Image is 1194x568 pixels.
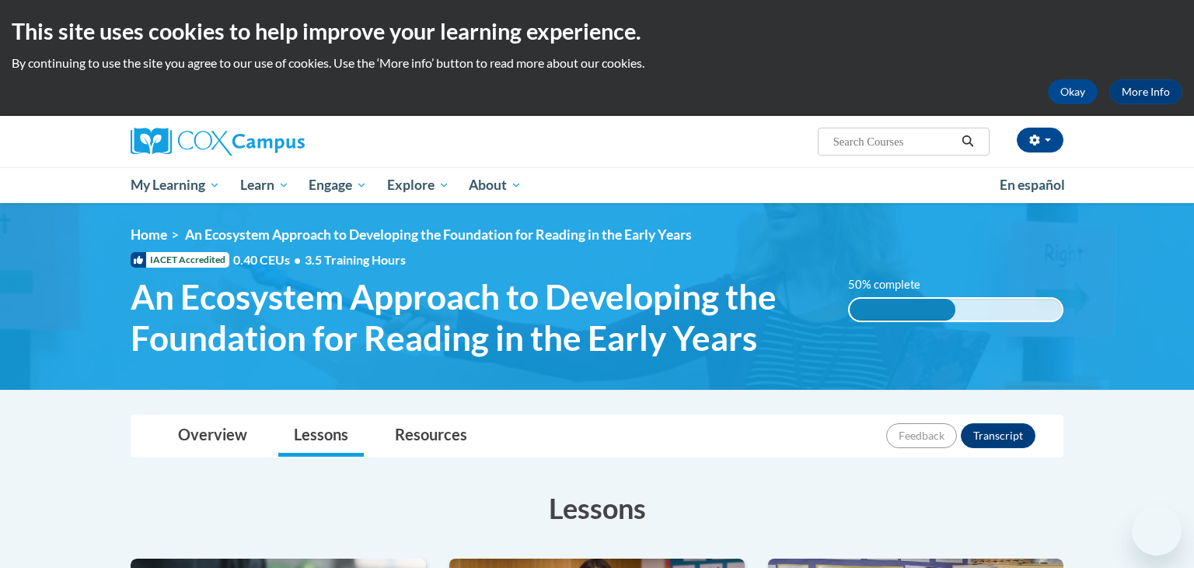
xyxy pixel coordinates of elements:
a: About [459,167,532,203]
span: Explore [387,176,449,195]
span: 3.5 Training Hours [305,252,406,267]
iframe: Button to launch messaging window [1132,506,1182,556]
a: En español [990,169,1075,202]
div: 50% complete [850,299,956,321]
span: An Ecosystem Approach to Developing the Foundation for Reading in the Early Years [185,226,692,243]
img: Cox Campus [131,128,305,156]
input: Search Courses [832,132,956,151]
p: By continuing to use the site you agree to our use of cookies. Use the ‘More info’ button to read... [12,54,1182,72]
span: Learn [240,176,289,195]
a: Explore [377,167,459,203]
button: Okay [1048,79,1098,104]
button: Transcript [961,423,1035,448]
button: Feedback [886,423,957,448]
div: Main menu [107,167,1087,203]
span: IACET Accredited [131,252,229,268]
span: 0.40 CEUs [233,251,305,268]
span: • [294,252,301,267]
span: About [469,176,522,195]
a: Home [131,226,167,243]
span: My Learning [131,176,220,195]
h3: Lessons [131,489,1063,528]
a: Cox Campus [131,128,426,156]
button: Search [956,132,979,151]
a: Overview [162,415,263,457]
span: Engage [309,176,367,195]
a: My Learning [120,167,230,203]
button: Account Settings [1017,128,1063,153]
span: An Ecosystem Approach to Developing the Foundation for Reading in the Early Years [131,276,825,359]
a: Learn [230,167,299,203]
a: Resources [379,415,483,457]
a: More Info [1109,79,1182,104]
a: Engage [298,167,377,203]
label: 50% complete [848,276,937,293]
h2: This site uses cookies to help improve your learning experience. [12,16,1182,47]
a: Lessons [278,415,364,457]
span: En español [1000,177,1065,193]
